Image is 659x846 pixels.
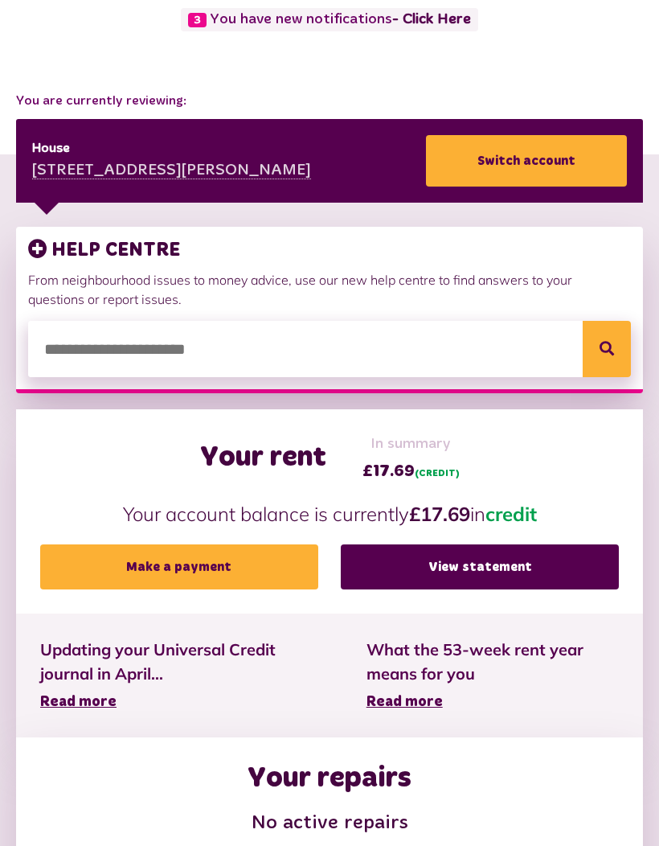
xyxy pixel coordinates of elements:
[392,12,471,27] a: - Click Here
[366,638,619,686] span: What the 53-week rent year means for you
[28,270,631,309] p: From neighbourhood issues to money advice, use our new help centre to find answers to your questi...
[415,469,460,478] span: (CREDIT)
[366,638,619,713] a: What the 53-week rent year means for you Read more
[200,441,326,475] h2: Your rent
[362,433,460,455] span: In summary
[16,92,643,111] span: You are currently reviewing:
[248,762,411,796] h2: Your repairs
[341,544,619,589] a: View statement
[366,695,443,709] span: Read more
[40,695,117,709] span: Read more
[40,812,619,836] h3: No active repairs
[362,459,460,483] span: £17.69
[40,638,318,713] a: Updating your Universal Credit journal in April... Read more
[40,638,318,686] span: Updating your Universal Credit journal in April...
[426,135,627,187] a: Switch account
[181,8,478,31] span: You have new notifications
[32,139,311,158] div: House
[409,502,470,526] strong: £17.69
[188,13,207,27] span: 3
[485,502,537,526] span: credit
[40,544,318,589] a: Make a payment
[40,499,619,528] p: Your account balance is currently in
[28,239,631,262] h3: HELP CENTRE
